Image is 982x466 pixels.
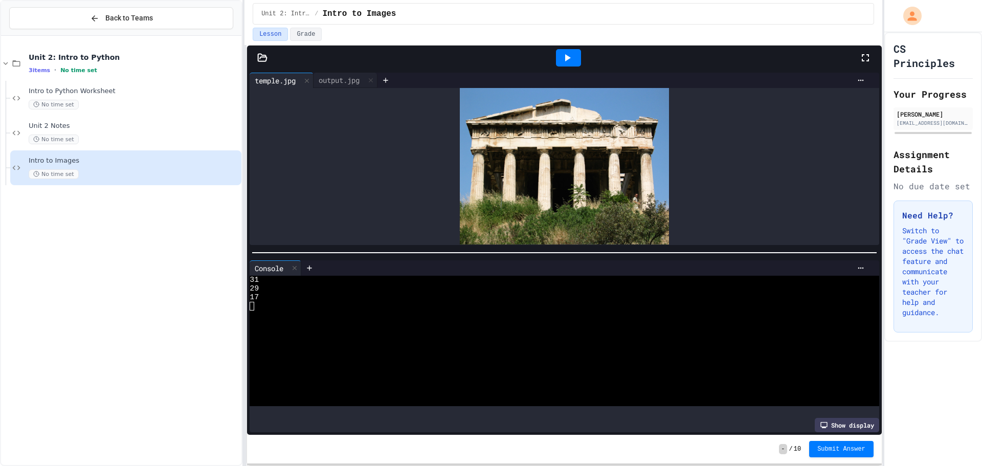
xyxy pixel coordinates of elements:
span: Unit 2: Intro to Python [29,53,239,62]
div: Console [250,263,288,274]
img: 9k= [460,88,669,245]
span: 31 [250,276,259,284]
div: temple.jpg [250,75,301,86]
span: No time set [29,169,79,179]
span: No time set [60,67,97,74]
div: Show display [815,418,879,432]
p: Switch to "Grade View" to access the chat feature and communicate with your teacher for help and ... [902,226,964,318]
button: Lesson [253,28,288,41]
span: No time set [29,135,79,144]
h3: Need Help? [902,209,964,221]
span: No time set [29,100,79,109]
div: [PERSON_NAME] [897,109,970,119]
div: Console [250,260,301,276]
span: Intro to Images [29,157,239,165]
button: Submit Answer [809,441,874,457]
span: / [315,10,318,18]
span: 17 [250,293,259,302]
span: 10 [794,445,801,453]
span: / [789,445,793,453]
div: output.jpg [314,73,377,88]
div: [EMAIL_ADDRESS][DOMAIN_NAME] [897,119,970,127]
span: Submit Answer [817,445,865,453]
div: output.jpg [314,75,365,85]
span: - [779,444,787,454]
div: No due date set [894,180,973,192]
span: 3 items [29,67,50,74]
span: Intro to Images [322,8,396,20]
span: Unit 2: Intro to Python [261,10,310,18]
h2: Your Progress [894,87,973,101]
h1: CS Principles [894,41,973,70]
span: • [54,66,56,74]
div: My Account [892,4,924,28]
span: Intro to Python Worksheet [29,87,239,96]
span: 29 [250,284,259,293]
button: Grade [290,28,322,41]
div: temple.jpg [250,73,314,88]
button: Back to Teams [9,7,233,29]
h2: Assignment Details [894,147,973,176]
span: Unit 2 Notes [29,122,239,130]
span: Back to Teams [105,13,153,24]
